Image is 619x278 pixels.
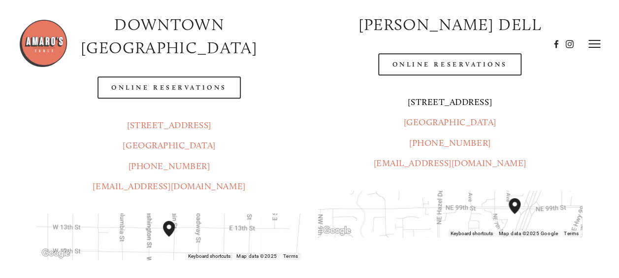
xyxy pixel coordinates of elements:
a: Terms [564,231,579,236]
a: Terms [283,253,298,259]
a: [STREET_ADDRESS] [127,120,211,131]
div: Amaro's Table 1220 Main Street vancouver, United States [159,217,191,256]
a: [EMAIL_ADDRESS][DOMAIN_NAME] [373,158,526,169]
div: Amaro's Table 816 Northeast 98th Circle Vancouver, WA, 98665, United States [505,194,536,234]
a: [PHONE_NUMBER] [409,138,491,148]
a: [EMAIL_ADDRESS][DOMAIN_NAME] [93,181,245,192]
img: Google [321,224,353,237]
button: Keyboard shortcuts [451,230,493,237]
span: Map data ©2025 [236,253,277,259]
a: Open this area in Google Maps (opens a new window) [39,247,72,260]
a: [STREET_ADDRESS] [408,97,492,107]
span: Map data ©2025 Google [499,231,558,236]
a: [PHONE_NUMBER] [129,161,210,172]
img: Amaro's Table [19,19,68,68]
a: [GEOGRAPHIC_DATA] [403,117,496,128]
img: Google [39,247,72,260]
button: Keyboard shortcuts [188,253,230,260]
a: Open this area in Google Maps (opens a new window) [321,224,353,237]
a: [GEOGRAPHIC_DATA] [123,140,215,151]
